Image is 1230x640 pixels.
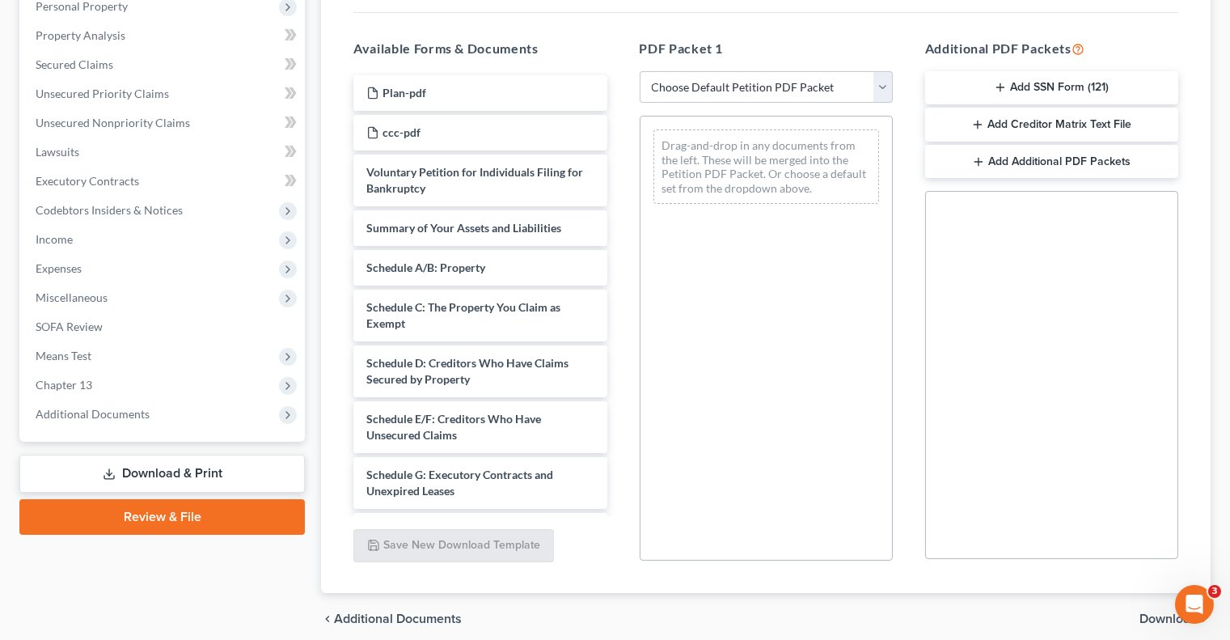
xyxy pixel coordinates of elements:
[925,108,1178,142] button: Add Creditor Matrix Text File
[23,79,305,108] a: Unsecured Priority Claims
[36,407,150,421] span: Additional Documents
[36,57,113,71] span: Secured Claims
[321,612,462,625] a: chevron_left Additional Documents
[23,312,305,341] a: SOFA Review
[36,28,125,42] span: Property Analysis
[19,499,305,535] a: Review & File
[23,108,305,138] a: Unsecured Nonpriority Claims
[1139,612,1198,625] span: Download
[366,468,553,498] span: Schedule G: Executory Contracts and Unexpired Leases
[366,300,560,330] span: Schedule C: The Property You Claim as Exempt
[366,221,561,235] span: Summary of Your Assets and Liabilities
[321,612,334,625] i: chevron_left
[383,86,426,100] span: Plan-pdf
[23,138,305,167] a: Lawsuits
[383,125,421,139] span: ccc-pdf
[36,232,73,246] span: Income
[36,378,92,392] span: Chapter 13
[925,71,1178,105] button: Add SSN Form (121)
[36,320,103,333] span: SOFA Review
[23,50,305,79] a: Secured Claims
[36,116,190,129] span: Unsecured Nonpriority Claims
[640,39,893,58] h5: PDF Packet 1
[353,39,607,58] h5: Available Forms & Documents
[1139,612,1211,625] button: Download chevron_right
[36,349,91,362] span: Means Test
[36,203,183,217] span: Codebtors Insiders & Notices
[23,167,305,196] a: Executory Contracts
[36,261,82,275] span: Expenses
[653,129,879,204] div: Drag-and-drop in any documents from the left. These will be merged into the Petition PDF Packet. ...
[366,165,583,195] span: Voluntary Petition for Individuals Filing for Bankruptcy
[366,261,485,274] span: Schedule A/B: Property
[353,529,554,563] button: Save New Download Template
[36,290,108,304] span: Miscellaneous
[1208,585,1221,598] span: 3
[925,39,1178,58] h5: Additional PDF Packets
[925,145,1178,179] button: Add Additional PDF Packets
[36,145,79,159] span: Lawsuits
[366,356,569,386] span: Schedule D: Creditors Who Have Claims Secured by Property
[23,21,305,50] a: Property Analysis
[1175,585,1214,624] iframe: Intercom live chat
[19,455,305,493] a: Download & Print
[36,174,139,188] span: Executory Contracts
[334,612,462,625] span: Additional Documents
[36,87,169,100] span: Unsecured Priority Claims
[366,412,541,442] span: Schedule E/F: Creditors Who Have Unsecured Claims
